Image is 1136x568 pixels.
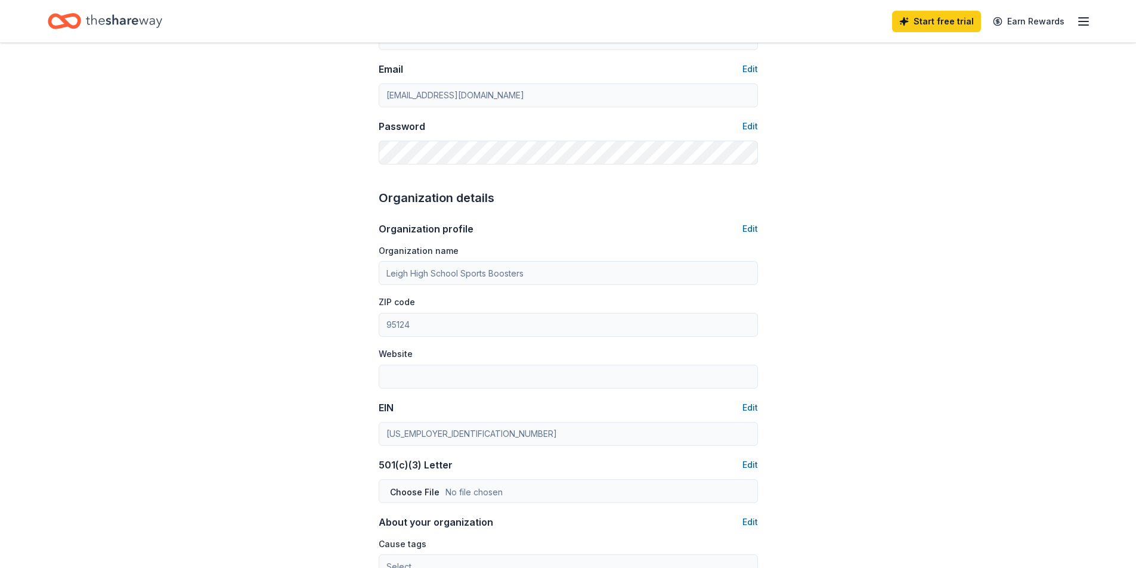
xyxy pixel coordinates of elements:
button: Edit [742,62,758,76]
div: About your organization [379,515,493,529]
label: Cause tags [379,538,426,550]
label: ZIP code [379,296,415,308]
div: Organization details [379,188,758,207]
label: Organization name [379,245,459,257]
button: Edit [742,222,758,236]
button: Edit [742,515,758,529]
div: Email [379,62,403,76]
label: Website [379,348,413,360]
div: Password [379,119,425,134]
a: Start free trial [892,11,981,32]
button: Edit [742,401,758,415]
input: 12345 (U.S. only) [379,313,758,337]
button: Edit [742,119,758,134]
input: 12-3456789 [379,422,758,446]
button: Edit [742,458,758,472]
div: EIN [379,401,394,415]
div: 501(c)(3) Letter [379,458,453,472]
a: Home [48,7,162,35]
a: Earn Rewards [986,11,1072,32]
div: Organization profile [379,222,473,236]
